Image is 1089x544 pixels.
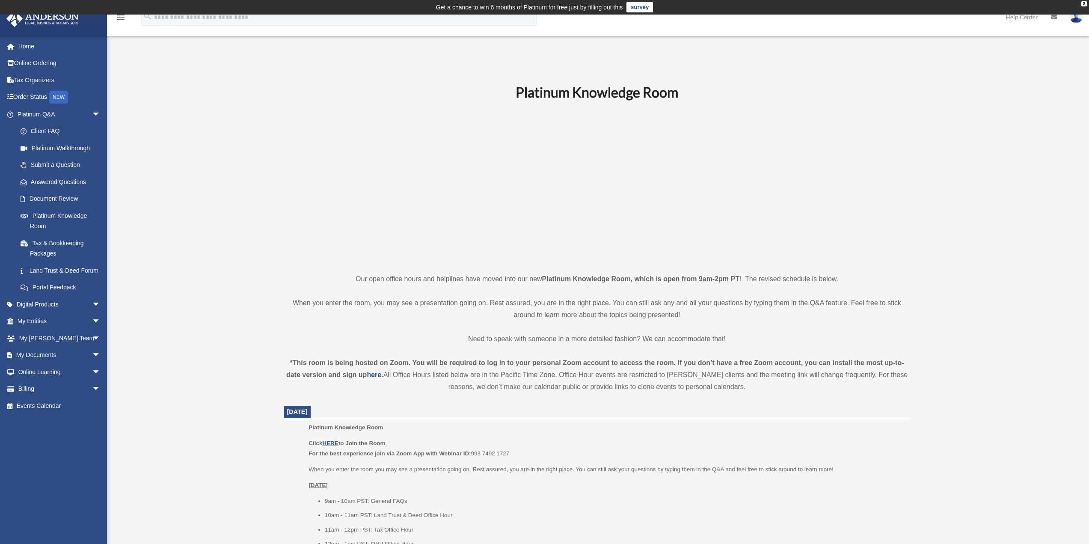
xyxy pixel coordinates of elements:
i: menu [116,12,126,22]
a: Order StatusNEW [6,89,113,106]
span: arrow_drop_down [92,330,109,347]
a: Online Ordering [6,55,113,72]
strong: *This room is being hosted on Zoom. You will be required to log in to your personal Zoom account ... [286,359,904,378]
a: Home [6,38,113,55]
a: Platinum Knowledge Room [12,207,109,235]
li: 10am - 11am PST: Land Trust & Deed Office Hour [325,510,905,520]
div: close [1081,1,1087,6]
a: Tax Organizers [6,71,113,89]
a: My Documentsarrow_drop_down [6,347,113,364]
span: arrow_drop_down [92,363,109,381]
iframe: 231110_Toby_KnowledgeRoom [469,113,725,257]
a: My [PERSON_NAME] Teamarrow_drop_down [6,330,113,347]
a: Answered Questions [12,173,113,190]
b: Platinum Knowledge Room [516,84,678,101]
a: Submit a Question [12,157,113,174]
a: Digital Productsarrow_drop_down [6,296,113,313]
a: here [367,371,381,378]
u: [DATE] [309,482,328,488]
span: [DATE] [287,408,308,415]
span: arrow_drop_down [92,313,109,330]
a: Events Calendar [6,397,113,414]
strong: . [381,371,383,378]
a: Billingarrow_drop_down [6,381,113,398]
p: Our open office hours and helplines have moved into our new ! The revised schedule is below. [284,273,911,285]
strong: Platinum Knowledge Room, which is open from 9am-2pm PT [542,275,739,282]
a: Platinum Q&Aarrow_drop_down [6,106,113,123]
img: User Pic [1070,11,1083,23]
a: Document Review [12,190,113,208]
a: Client FAQ [12,123,113,140]
a: Platinum Walkthrough [12,140,113,157]
span: arrow_drop_down [92,106,109,123]
a: HERE [322,440,338,446]
span: Platinum Knowledge Room [309,424,383,431]
li: 9am - 10am PST: General FAQs [325,496,905,506]
a: My Entitiesarrow_drop_down [6,313,113,330]
a: Portal Feedback [12,279,113,296]
b: Click to Join the Room [309,440,385,446]
a: Land Trust & Deed Forum [12,262,113,279]
div: Get a chance to win 6 months of Platinum for free just by filling out this [436,2,623,12]
a: Tax & Bookkeeping Packages [12,235,113,262]
span: arrow_drop_down [92,347,109,364]
a: Online Learningarrow_drop_down [6,363,113,381]
li: 11am - 12pm PST: Tax Office Hour [325,525,905,535]
i: search [143,12,152,21]
b: For the best experience join via Zoom App with Webinar ID: [309,450,471,457]
span: arrow_drop_down [92,381,109,398]
span: arrow_drop_down [92,296,109,313]
p: Need to speak with someone in a more detailed fashion? We can accommodate that! [284,333,911,345]
div: NEW [49,91,68,104]
p: When you enter the room, you may see a presentation going on. Rest assured, you are in the right ... [284,297,911,321]
a: menu [116,15,126,22]
a: survey [626,2,653,12]
div: All Office Hours listed below are in the Pacific Time Zone. Office Hour events are restricted to ... [284,357,911,393]
p: When you enter the room you may see a presentation going on. Rest assured, you are in the right p... [309,464,904,475]
img: Anderson Advisors Platinum Portal [4,10,81,27]
p: 993 7492 1727 [309,438,904,458]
